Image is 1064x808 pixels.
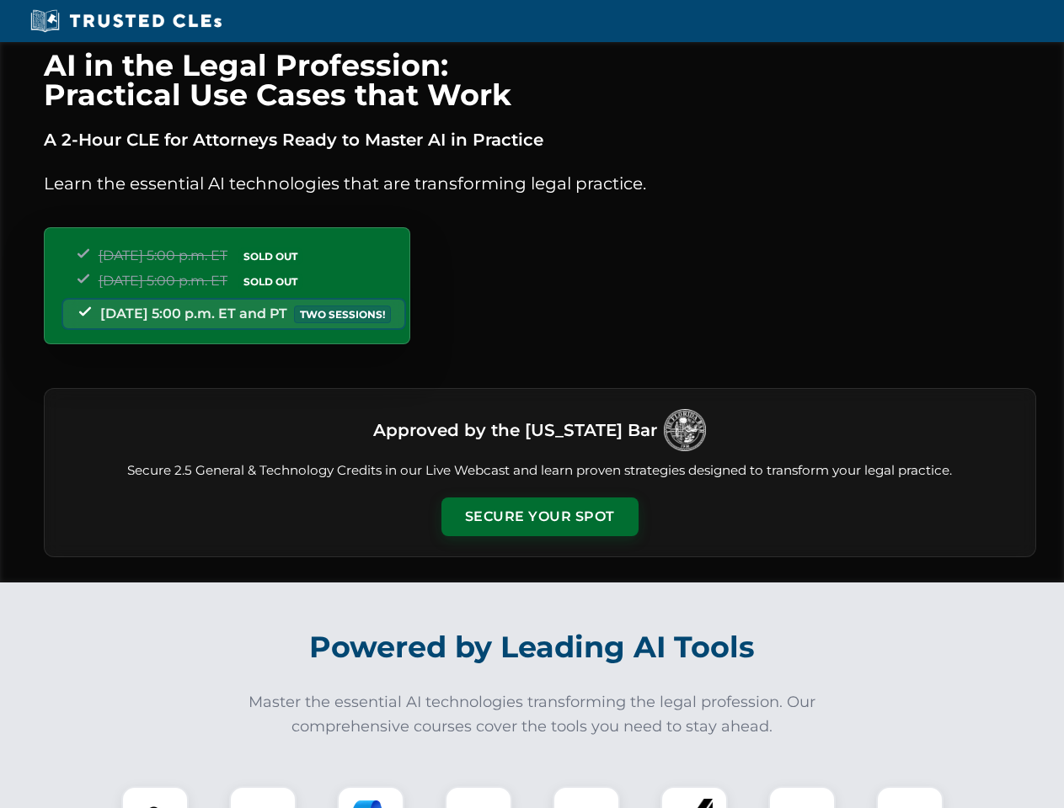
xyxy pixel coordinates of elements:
p: A 2-Hour CLE for Attorneys Ready to Master AI in Practice [44,126,1036,153]
h1: AI in the Legal Profession: Practical Use Cases that Work [44,50,1036,109]
h2: Powered by Leading AI Tools [66,618,999,677]
p: Master the essential AI technologies transforming the legal profession. Our comprehensive courses... [238,690,827,739]
span: SOLD OUT [238,273,303,290]
img: Trusted CLEs [25,8,227,34]
span: SOLD OUT [238,247,303,265]
span: [DATE] 5:00 p.m. ET [99,247,227,263]
button: Secure Your Spot [441,497,639,536]
span: [DATE] 5:00 p.m. ET [99,273,227,289]
img: Logo [664,409,706,451]
p: Secure 2.5 General & Technology Credits in our Live Webcast and learn proven strategies designed ... [65,461,1015,481]
h3: Approved by the [US_STATE] Bar [373,415,657,445]
p: Learn the essential AI technologies that are transforming legal practice. [44,170,1036,197]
